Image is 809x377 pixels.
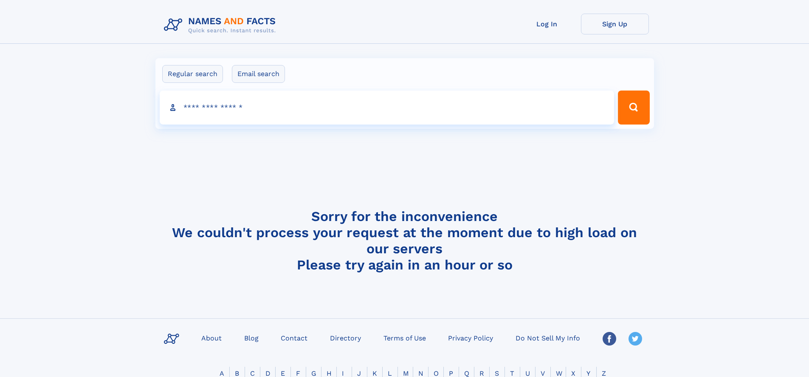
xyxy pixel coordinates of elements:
a: About [198,332,225,344]
button: Search Button [618,91,649,125]
img: Facebook [603,332,616,346]
h4: Sorry for the inconvenience We couldn't process your request at the moment due to high load on ou... [161,208,649,273]
a: Terms of Use [380,332,429,344]
a: Log In [513,14,581,34]
a: Do Not Sell My Info [512,332,583,344]
img: Logo Names and Facts [161,14,283,37]
a: Blog [241,332,262,344]
label: Email search [232,65,285,83]
img: Twitter [629,332,642,346]
label: Regular search [162,65,223,83]
input: search input [160,91,615,125]
a: Directory [327,332,364,344]
a: Contact [277,332,311,344]
a: Privacy Policy [445,332,496,344]
a: Sign Up [581,14,649,34]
